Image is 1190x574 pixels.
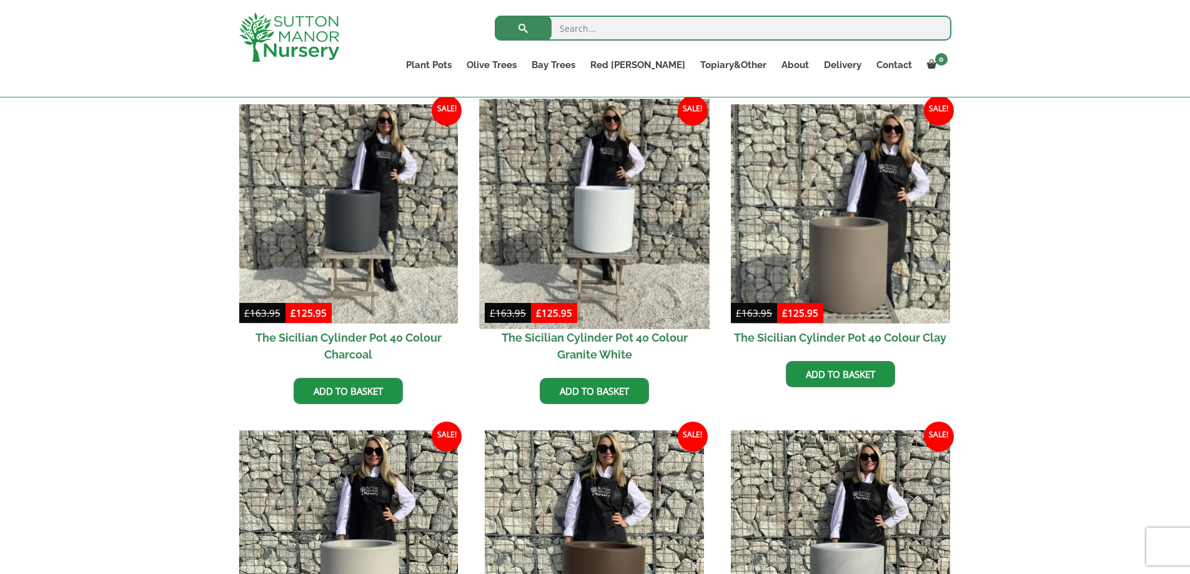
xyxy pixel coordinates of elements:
span: Sale! [432,422,462,452]
bdi: 125.95 [290,307,327,319]
a: Delivery [816,56,869,74]
a: Plant Pots [399,56,459,74]
span: Sale! [924,96,954,126]
a: Sale! The Sicilian Cylinder Pot 40 Colour Granite White [485,104,704,369]
a: Red [PERSON_NAME] [583,56,693,74]
h2: The Sicilian Cylinder Pot 40 Colour Clay [731,324,950,352]
a: 0 [920,56,951,74]
span: £ [782,307,788,319]
a: Bay Trees [524,56,583,74]
h2: The Sicilian Cylinder Pot 40 Colour Granite White [485,324,704,369]
a: Olive Trees [459,56,524,74]
span: Sale! [678,96,708,126]
span: £ [536,307,542,319]
a: Sale! The Sicilian Cylinder Pot 40 Colour Charcoal [239,104,459,369]
span: £ [736,307,741,319]
img: The Sicilian Cylinder Pot 40 Colour Charcoal [239,104,459,324]
input: Search... [495,16,951,41]
bdi: 125.95 [782,307,818,319]
img: logo [239,12,339,62]
h2: The Sicilian Cylinder Pot 40 Colour Charcoal [239,324,459,369]
bdi: 163.95 [736,307,772,319]
bdi: 125.95 [536,307,572,319]
a: Add to basket: “The Sicilian Cylinder Pot 40 Colour Clay” [786,361,895,387]
a: Add to basket: “The Sicilian Cylinder Pot 40 Colour Granite White” [540,378,649,404]
img: The Sicilian Cylinder Pot 40 Colour Clay [731,104,950,324]
span: Sale! [678,422,708,452]
a: Topiary&Other [693,56,774,74]
span: £ [490,307,495,319]
img: The Sicilian Cylinder Pot 40 Colour Granite White [480,99,710,329]
span: £ [290,307,296,319]
bdi: 163.95 [244,307,280,319]
a: Contact [869,56,920,74]
a: About [774,56,816,74]
a: Add to basket: “The Sicilian Cylinder Pot 40 Colour Charcoal” [294,378,403,404]
a: Sale! The Sicilian Cylinder Pot 40 Colour Clay [731,104,950,352]
span: 0 [935,53,948,66]
span: Sale! [924,422,954,452]
span: £ [244,307,250,319]
bdi: 163.95 [490,307,526,319]
span: Sale! [432,96,462,126]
